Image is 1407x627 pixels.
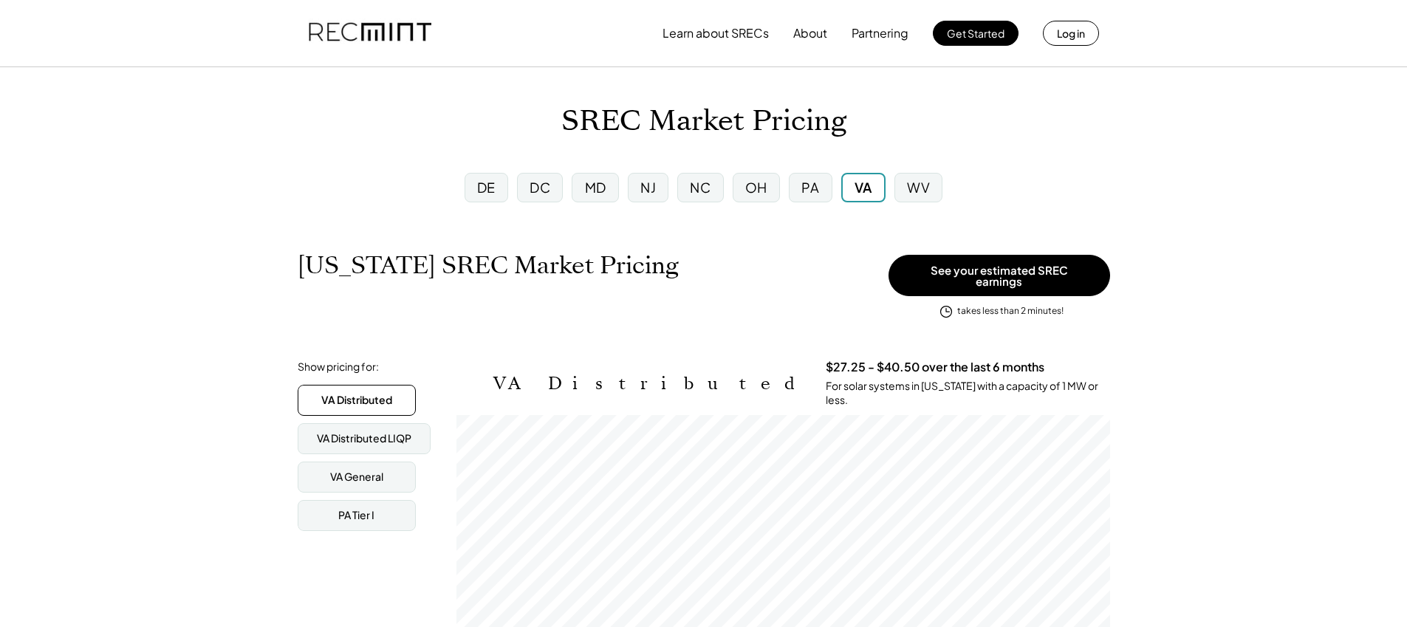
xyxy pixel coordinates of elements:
div: VA Distributed LIQP [317,431,411,446]
h1: [US_STATE] SREC Market Pricing [298,251,679,280]
div: WV [907,178,930,196]
div: VA Distributed [321,393,392,408]
button: Log in [1043,21,1099,46]
div: NJ [640,178,656,196]
div: PA [801,178,819,196]
div: DC [530,178,550,196]
button: Get Started [933,21,1019,46]
h1: SREC Market Pricing [561,104,846,139]
h2: VA Distributed [493,373,804,394]
div: NC [690,178,711,196]
img: recmint-logotype%403x.png [309,8,431,58]
h3: $27.25 - $40.50 over the last 6 months [826,360,1044,375]
div: MD [585,178,606,196]
div: takes less than 2 minutes! [957,305,1064,318]
div: OH [745,178,767,196]
button: See your estimated SREC earnings [889,255,1110,296]
button: Learn about SRECs [663,18,769,48]
div: Show pricing for: [298,360,379,374]
div: For solar systems in [US_STATE] with a capacity of 1 MW or less. [826,379,1110,408]
button: About [793,18,827,48]
div: VA General [330,470,383,484]
button: Partnering [852,18,908,48]
div: DE [477,178,496,196]
div: PA Tier I [338,508,374,523]
div: VA [855,178,872,196]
